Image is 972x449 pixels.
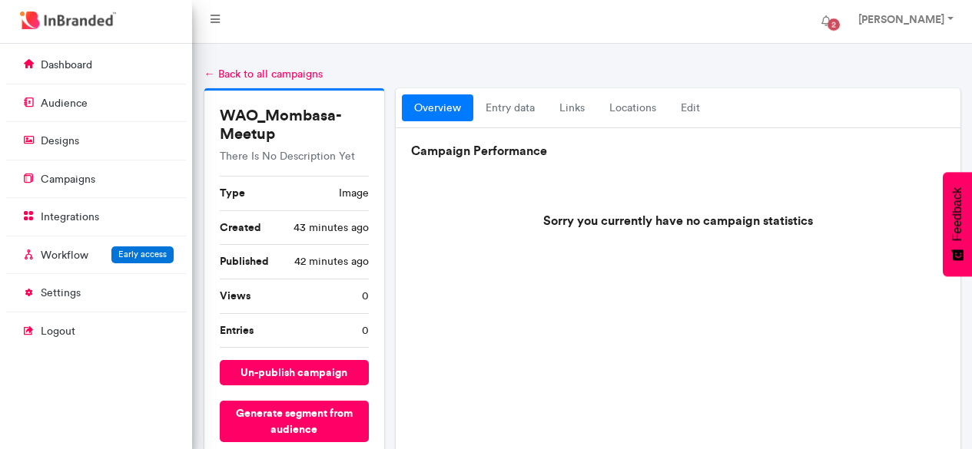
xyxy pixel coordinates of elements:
p: integrations [41,210,99,225]
span: 2 [828,18,840,31]
a: links [547,94,597,122]
p: logout [41,324,75,339]
button: un-publish campaign [220,360,370,385]
a: entry data [473,94,547,122]
b: Views [220,289,250,302]
span: 0 [362,289,369,304]
a: locations [597,94,668,122]
b: Published [220,254,269,268]
p: Workflow [41,248,88,263]
p: audience [41,96,88,111]
p: designs [41,134,79,149]
h5: WAO_Mombasa-Meetup [220,106,370,143]
p: There Is No Description Yet [220,149,370,164]
p: dashboard [41,58,92,73]
p: Sorry you currently have no campaign statistics [411,212,944,229]
a: Edit [668,94,712,122]
a: ← Back to all campaigns [204,68,323,81]
p: campaigns [41,172,95,187]
span: 43 minutes ago [294,220,369,236]
button: Generate segment from audience [220,401,370,442]
strong: [PERSON_NAME] [858,12,944,26]
b: Type [220,186,245,200]
img: InBranded Logo [16,8,120,33]
a: overview [402,94,473,122]
b: Entries [220,323,254,337]
span: Feedback [950,187,964,241]
span: 0 [362,323,369,338]
span: 42 minutes ago [294,254,369,269]
span: Early access [118,249,167,259]
iframe: chat widget [907,388,957,434]
p: settings [41,286,81,301]
b: Created [220,220,261,234]
h6: Campaign Performance [411,144,944,158]
span: image [339,186,369,201]
button: Feedback - Show survey [943,172,972,276]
